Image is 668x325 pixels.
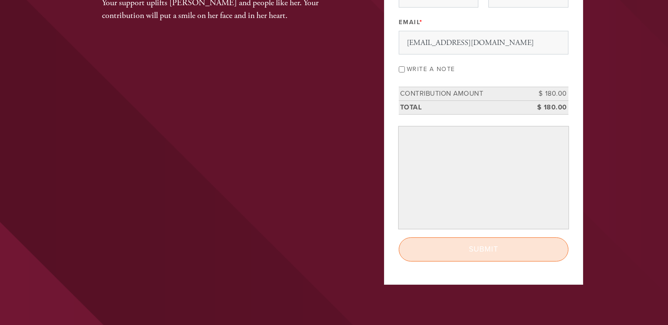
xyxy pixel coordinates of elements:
td: $ 180.00 [526,100,568,114]
label: Email [399,18,423,27]
iframe: Secure payment input frame [401,128,567,227]
td: Total [399,100,526,114]
input: Submit [399,237,568,261]
td: $ 180.00 [526,87,568,101]
span: This field is required. [420,18,423,26]
td: Contribution Amount [399,87,526,101]
label: Write a note [407,65,455,73]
